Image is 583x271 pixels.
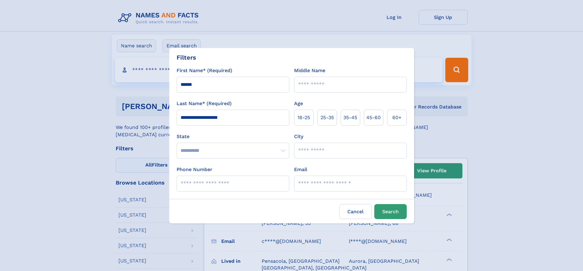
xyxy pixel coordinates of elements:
label: City [294,133,303,140]
button: Search [374,204,407,219]
label: Email [294,166,307,173]
label: First Name* (Required) [177,67,232,74]
span: 35‑45 [343,114,357,121]
label: Cancel [339,204,372,219]
span: 60+ [392,114,402,121]
span: 45‑60 [366,114,381,121]
div: Filters [177,53,196,62]
span: 25‑35 [320,114,334,121]
label: Phone Number [177,166,212,173]
label: Age [294,100,303,107]
label: State [177,133,289,140]
label: Middle Name [294,67,325,74]
label: Last Name* (Required) [177,100,232,107]
span: 18‑25 [297,114,310,121]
